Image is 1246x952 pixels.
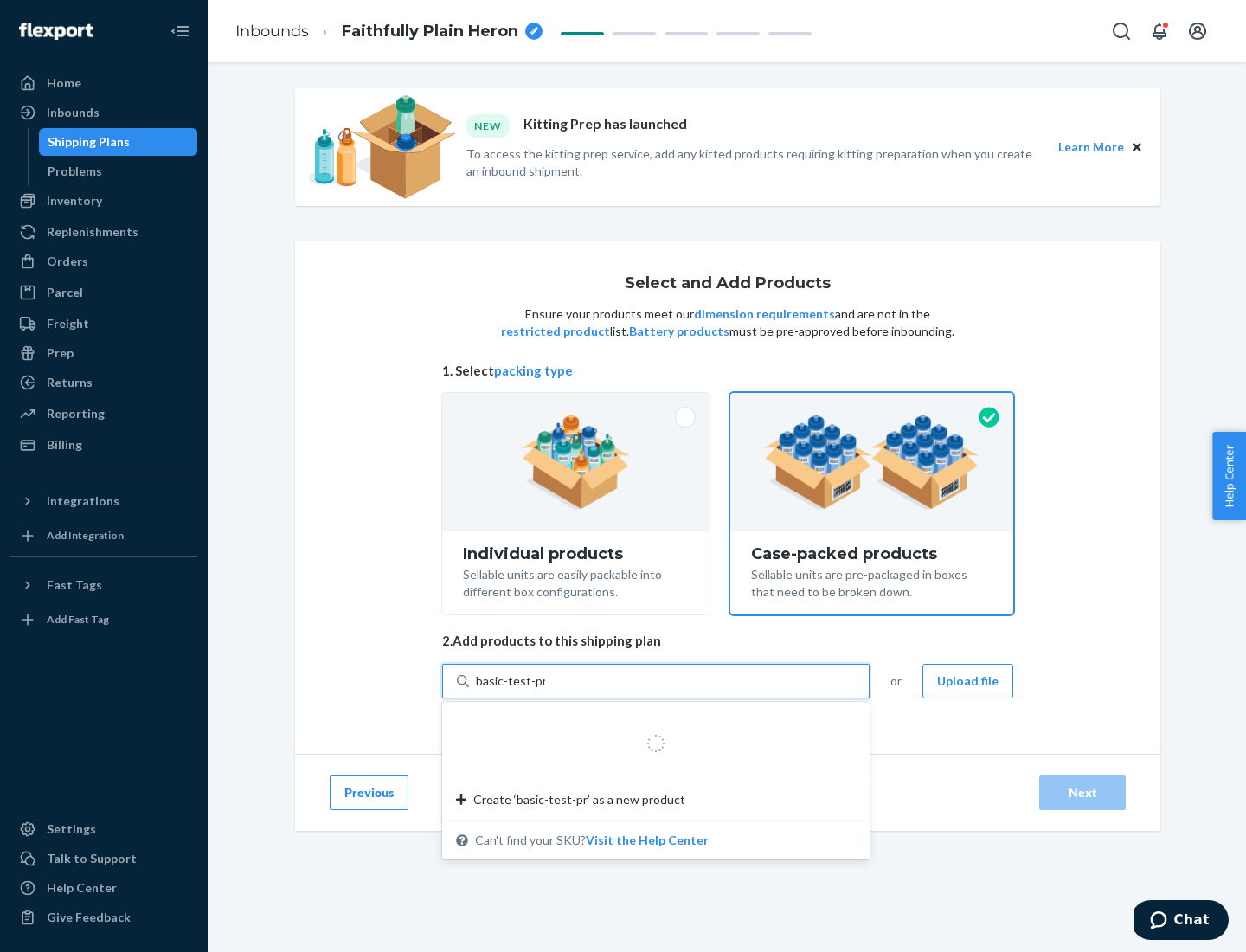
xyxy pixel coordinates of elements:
a: Help Center [10,874,197,902]
button: Previous [330,775,408,810]
button: Learn More [1058,138,1124,157]
div: Freight [47,315,89,332]
div: Sellable units are pre-packaged in boxes that need to be broken down. [751,563,992,601]
p: Ensure your products meet our and are not in the list. must be pre-approved before inbounding. [499,306,956,340]
div: Orders [47,253,88,270]
div: Prep [47,344,74,362]
span: or [890,672,902,690]
p: Kitting Prep has launched [523,114,687,138]
div: Help Center [47,879,117,897]
div: Individual products [463,545,689,563]
a: Replenishments [10,218,197,246]
div: Shipping Plans [48,133,130,151]
a: Problems [39,158,198,185]
button: Talk to Support [10,845,197,872]
span: 1. Select [442,362,1013,380]
div: Problems [48,163,102,180]
button: Create ‘basic-test-pr’ as a new productCan't find your SKU? [586,832,709,849]
button: Next [1039,775,1126,810]
input: Create ‘basic-test-pr’ as a new productCan't find your SKU?Visit the Help Center [476,672,545,690]
div: Reporting [47,405,105,422]
button: Give Feedback [10,904,197,931]
div: Fast Tags [47,576,102,594]
span: Faithfully Plain Heron [342,21,518,43]
button: restricted product [501,323,610,340]
a: Shipping Plans [39,128,198,156]
div: Home [47,74,81,92]
button: Fast Tags [10,571,197,599]
div: Inventory [47,192,102,209]
a: Add Fast Tag [10,606,197,634]
button: Help Center [1212,432,1246,520]
a: Add Integration [10,522,197,550]
div: Talk to Support [47,850,137,867]
div: Next [1054,784,1111,801]
img: case-pack.59cecea509d18c883b923b81aeac6d0b.png [764,415,979,510]
a: Settings [10,815,197,843]
div: NEW [466,114,510,138]
div: Sellable units are easily packable into different box configurations. [463,563,689,601]
a: Freight [10,310,197,338]
div: Add Fast Tag [47,612,109,627]
a: Inventory [10,187,197,215]
iframe: Opens a widget where you can chat to one of our agents [1134,900,1229,943]
button: Open Search Box [1104,14,1139,48]
div: Give Feedback [47,909,131,926]
div: Settings [47,820,96,838]
span: Create ‘basic-test-pr’ as a new product [473,791,685,808]
div: Billing [47,436,82,453]
div: Replenishments [47,223,138,241]
a: Returns [10,369,197,396]
button: Open notifications [1142,14,1177,48]
button: Close Navigation [163,14,197,48]
span: 2. Add products to this shipping plan [442,632,1013,650]
img: Flexport logo [19,23,93,40]
a: Parcel [10,279,197,306]
div: Inbounds [47,104,100,121]
img: individual-pack.facf35554cb0f1810c75b2bd6df2d64e.png [522,415,630,510]
a: Billing [10,431,197,459]
button: dimension requirements [694,306,835,323]
a: Home [10,69,197,97]
button: Integrations [10,487,197,515]
div: Parcel [47,284,83,301]
a: Prep [10,339,197,367]
div: Integrations [47,492,119,510]
p: To access the kitting prep service, add any kitted products requiring kitting preparation when yo... [466,145,1043,180]
ol: breadcrumbs [222,6,556,57]
div: Add Integration [47,528,124,543]
a: Reporting [10,400,197,428]
div: Returns [47,374,93,391]
a: Inbounds [10,99,197,126]
button: Open account menu [1180,14,1215,48]
button: Close [1127,138,1146,157]
button: Upload file [922,664,1013,698]
div: Case-packed products [751,545,992,563]
span: Can't find your SKU? [475,832,709,849]
button: packing type [494,362,573,380]
a: Inbounds [235,22,309,41]
a: Orders [10,248,197,275]
h1: Select and Add Products [625,275,831,293]
button: Battery products [629,323,729,340]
